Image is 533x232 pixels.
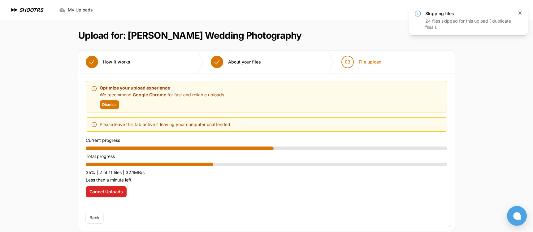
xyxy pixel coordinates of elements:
[425,11,513,17] h3: Skipping files
[86,137,447,144] p: Current progress
[100,92,224,98] p: We recommend for fast and reliable uploads
[103,59,130,65] span: How it works
[447,222,452,229] div: v2
[55,4,97,15] a: My Uploads
[86,153,447,160] p: Total progress
[86,186,127,197] button: Cancel Uploads
[100,121,230,128] span: Please leave this tab active if leaving your computer unattended
[425,18,513,30] div: 24 files skipped for this upload ( duplicate files ).
[334,51,389,73] button: 03 File upload
[102,102,117,107] span: Dismiss
[19,6,43,14] h1: SHOOTRS
[228,59,261,65] span: About your files
[78,51,138,73] button: How it works
[86,176,447,184] p: Less than a minute left
[10,6,19,14] img: SHOOTRS
[68,7,93,13] span: My Uploads
[359,59,382,65] span: File upload
[100,84,224,92] p: Optimize your upload experience
[100,100,119,109] button: Dismiss
[203,51,268,73] button: About your files
[507,206,527,226] button: Open chat window
[78,30,301,41] h1: Upload for: [PERSON_NAME] Wedding Photography
[89,189,123,195] span: Cancel Uploads
[86,169,447,176] p: 35% | 2 of 11 files | 32.1MB/s
[345,59,350,65] span: 03
[133,92,166,97] a: Google Chrome
[10,6,43,14] a: SHOOTRS SHOOTRS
